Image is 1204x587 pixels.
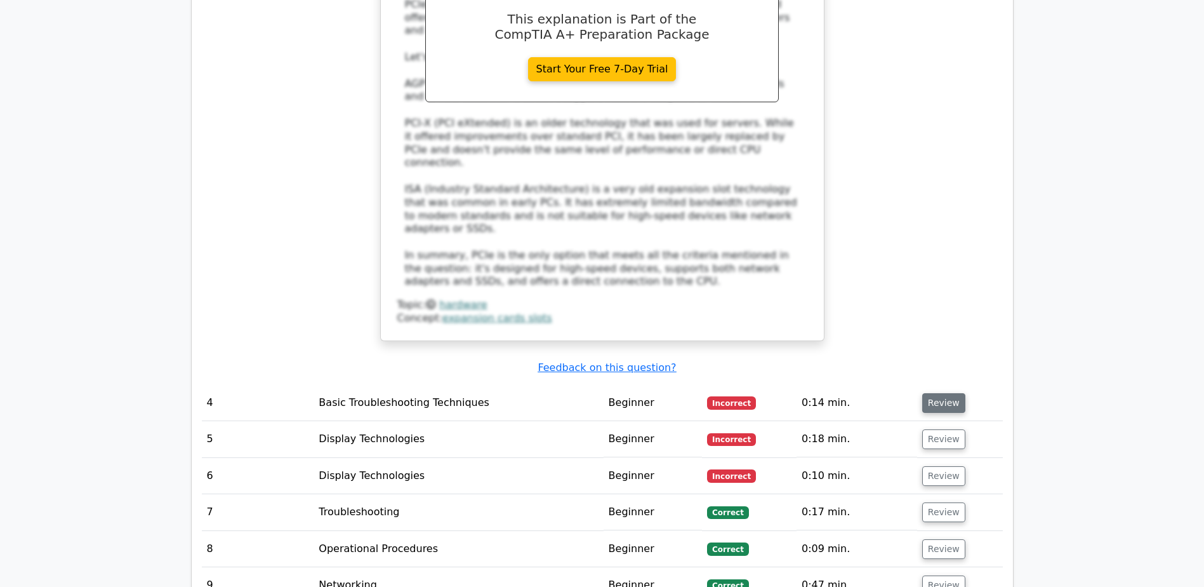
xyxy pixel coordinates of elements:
span: Incorrect [707,433,756,446]
td: 4 [202,385,314,421]
td: Troubleshooting [314,494,603,530]
td: 0:18 min. [797,421,917,457]
a: expansion cards slots [442,312,552,324]
td: Beginner [604,458,703,494]
span: Correct [707,506,748,519]
td: 5 [202,421,314,457]
button: Review [922,393,965,413]
td: Beginner [604,531,703,567]
button: Review [922,466,965,486]
td: Display Technologies [314,421,603,457]
td: 6 [202,458,314,494]
td: Basic Troubleshooting Techniques [314,385,603,421]
a: Feedback on this question? [538,361,676,374]
span: Incorrect [707,396,756,409]
td: 7 [202,494,314,530]
td: Operational Procedures [314,531,603,567]
td: 8 [202,531,314,567]
span: Incorrect [707,469,756,482]
td: Beginner [604,494,703,530]
td: Beginner [604,385,703,421]
a: hardware [439,299,487,311]
td: 0:17 min. [797,494,917,530]
a: Start Your Free 7-Day Trial [528,57,677,81]
button: Review [922,539,965,559]
td: 0:14 min. [797,385,917,421]
td: Display Technologies [314,458,603,494]
div: Concept: [397,312,807,325]
td: 0:10 min. [797,458,917,494]
span: Correct [707,543,748,555]
button: Review [922,429,965,449]
button: Review [922,503,965,522]
td: 0:09 min. [797,531,917,567]
div: Topic: [397,299,807,312]
td: Beginner [604,421,703,457]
